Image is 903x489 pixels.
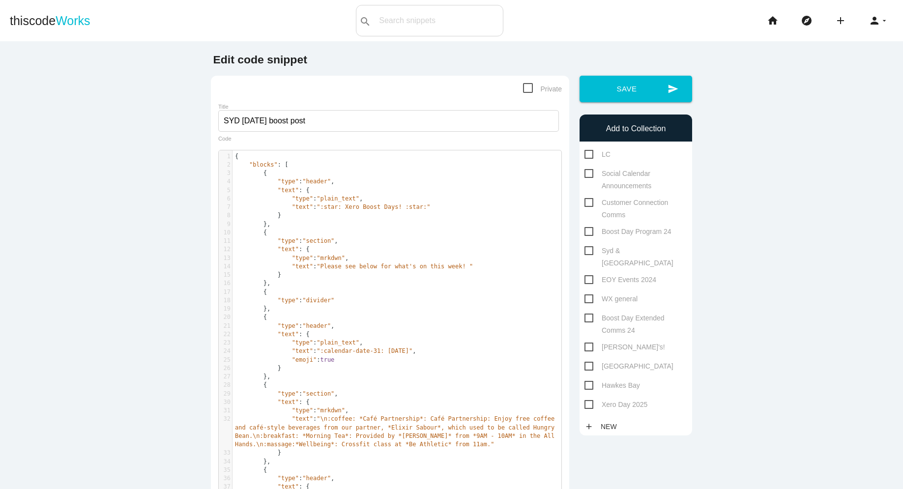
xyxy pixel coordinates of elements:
[584,197,687,209] span: Customer Connection Comms
[219,279,232,288] div: 16
[584,168,687,180] span: Social Calendar Announcements
[523,83,562,95] span: Private
[302,322,331,329] span: "header"
[218,104,229,110] label: Title
[219,186,232,195] div: 5
[235,246,310,253] span: : {
[584,418,593,435] i: add
[292,339,313,346] span: "type"
[235,322,334,329] span: : ,
[317,263,473,270] span: "Please see below for what's on this week! "
[584,379,640,392] span: Hawkes Bay
[292,195,313,202] span: "type"
[235,449,281,456] span: }
[235,458,270,465] span: },
[668,76,678,102] i: send
[219,330,232,339] div: 22
[235,331,310,338] span: : {
[235,161,288,168] span: : [
[235,212,281,219] span: }
[235,415,558,448] span: :
[302,297,334,304] span: "divider"
[302,178,331,185] span: "header"
[235,178,334,185] span: : ,
[317,407,345,414] span: "mrkdwn"
[219,466,232,474] div: 35
[219,415,232,423] div: 32
[219,474,232,483] div: 36
[235,203,431,210] span: :
[292,407,313,414] span: "type"
[219,152,232,161] div: 1
[235,415,558,448] span: "\n:coffee: *Café Partnership*: Café Partnership: Enjoy free coffee and café-style beverages from...
[880,5,888,36] i: arrow_drop_down
[235,390,338,397] span: : ,
[292,263,313,270] span: "text"
[219,203,232,211] div: 7
[249,161,278,168] span: "blocks"
[235,356,334,363] span: :
[219,364,232,373] div: 26
[219,169,232,177] div: 3
[278,475,299,482] span: "type"
[278,390,299,397] span: "type"
[56,14,90,28] span: Works
[219,237,232,245] div: 11
[584,245,687,257] span: Syd & [GEOGRAPHIC_DATA]
[235,195,363,202] span: : ,
[235,407,349,414] span: : ,
[317,339,359,346] span: "plain_text"
[219,161,232,169] div: 2
[219,458,232,466] div: 34
[584,360,673,373] span: [GEOGRAPHIC_DATA]
[235,305,270,312] span: },
[219,220,232,229] div: 9
[219,322,232,330] div: 21
[219,211,232,220] div: 8
[235,221,270,228] span: },
[292,255,313,261] span: "type"
[235,347,416,354] span: : ,
[235,288,267,295] span: {
[359,6,371,37] i: search
[219,347,232,355] div: 24
[219,339,232,347] div: 23
[235,381,267,388] span: {
[292,356,317,363] span: "emoji"
[219,373,232,381] div: 27
[302,475,331,482] span: "header"
[219,195,232,203] div: 6
[292,347,313,354] span: "text"
[219,449,232,457] div: 33
[235,170,267,176] span: {
[235,153,238,160] span: {
[235,229,267,236] span: {
[584,226,671,238] span: Boost Day Program 24
[317,255,345,261] span: "mrkdwn"
[235,475,334,482] span: : ,
[302,237,334,244] span: "section"
[219,398,232,406] div: 30
[278,322,299,329] span: "type"
[219,262,232,271] div: 14
[292,203,313,210] span: "text"
[356,5,374,36] button: search
[317,203,430,210] span: ":star: Xero Boost Days! :star:"
[235,280,270,287] span: },
[219,177,232,186] div: 4
[219,296,232,305] div: 18
[278,399,299,405] span: "text"
[219,254,232,262] div: 13
[219,288,232,296] div: 17
[278,178,299,185] span: "type"
[219,229,232,237] div: 10
[584,124,687,133] h6: Add to Collection
[278,331,299,338] span: "text"
[584,148,611,161] span: LC
[235,314,267,320] span: {
[317,195,359,202] span: "plain_text"
[218,136,232,142] label: Code
[219,406,232,415] div: 31
[235,297,334,304] span: :
[584,418,622,435] a: addNew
